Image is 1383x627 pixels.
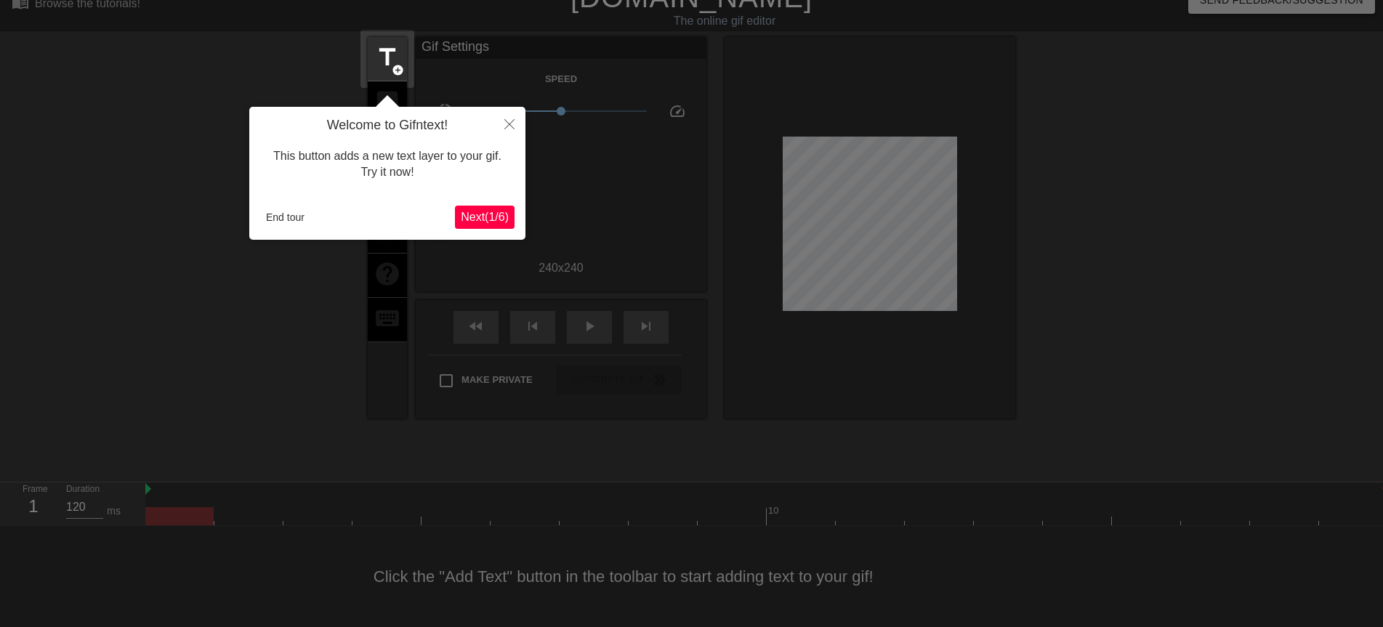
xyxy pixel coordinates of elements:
span: Next ( 1 / 6 ) [461,211,509,223]
h4: Welcome to Gifntext! [260,118,515,134]
button: Close [493,107,525,140]
button: Next [455,206,515,229]
button: End tour [260,206,310,228]
div: This button adds a new text layer to your gif. Try it now! [260,134,515,195]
